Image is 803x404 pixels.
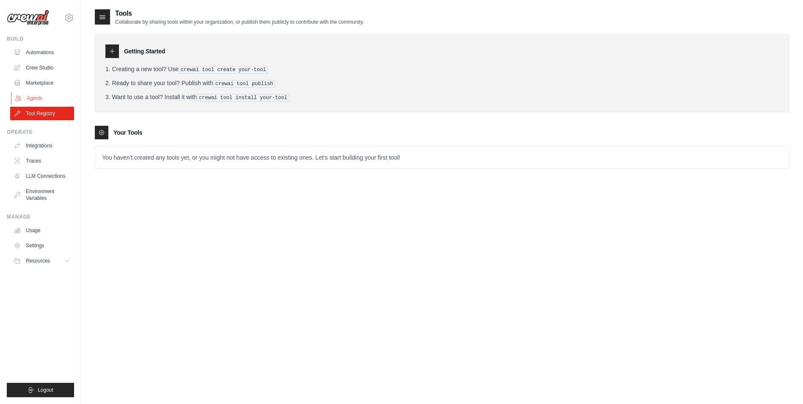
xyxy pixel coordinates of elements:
[7,383,74,397] button: Logout
[105,93,779,102] li: Want to use a tool? Install it with
[11,91,75,105] a: Agents
[26,257,50,264] span: Resources
[105,79,779,88] li: Ready to share your tool? Publish with
[10,185,74,205] a: Environment Variables
[38,387,53,393] span: Logout
[10,76,74,90] a: Marketplace
[10,107,74,120] a: Tool Registry
[7,36,74,42] div: Build
[197,94,290,102] pre: crewai tool install your-tool
[105,65,779,74] li: Creating a new tool? Use
[115,8,364,19] h2: Tools
[10,139,74,152] a: Integrations
[10,254,74,268] button: Resources
[115,19,364,25] p: Collaborate by sharing tools within your organization, or publish them publicly to contribute wit...
[124,47,165,55] h3: Getting Started
[7,10,49,26] img: Logo
[7,213,74,220] div: Manage
[95,147,789,169] p: You haven't created any tools yet, or you might not have access to existing ones. Let's start bui...
[10,46,74,59] a: Automations
[213,80,276,88] pre: crewai tool publish
[10,169,74,183] a: LLM Connections
[10,224,74,237] a: Usage
[10,239,74,252] a: Settings
[113,128,142,137] h3: Your Tools
[10,61,74,75] a: Crew Studio
[10,154,74,168] a: Traces
[179,66,268,74] pre: crewai tool create your-tool
[7,129,74,136] div: Operate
